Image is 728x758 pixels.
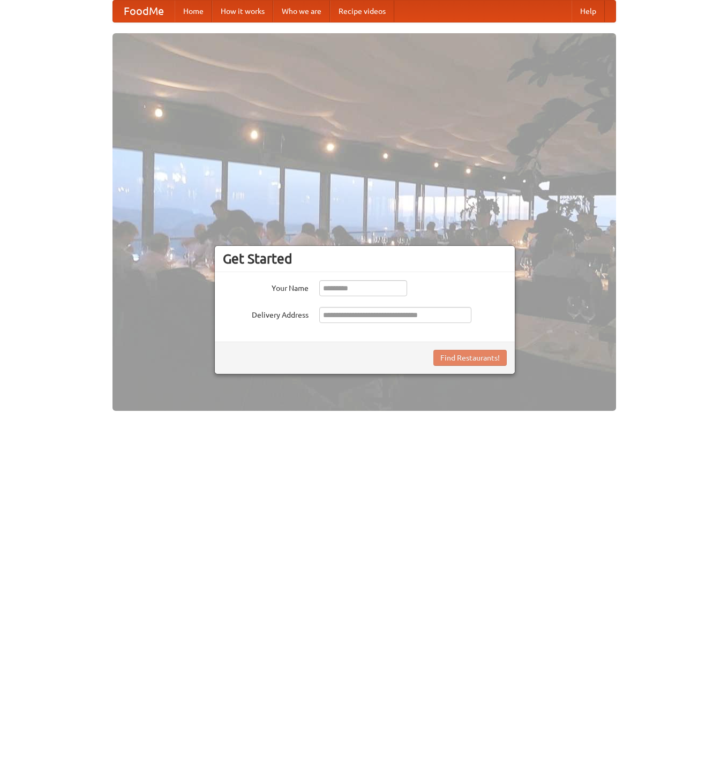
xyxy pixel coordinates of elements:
[223,280,309,294] label: Your Name
[223,307,309,320] label: Delivery Address
[223,251,507,267] h3: Get Started
[433,350,507,366] button: Find Restaurants!
[330,1,394,22] a: Recipe videos
[572,1,605,22] a: Help
[273,1,330,22] a: Who we are
[175,1,212,22] a: Home
[113,1,175,22] a: FoodMe
[212,1,273,22] a: How it works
